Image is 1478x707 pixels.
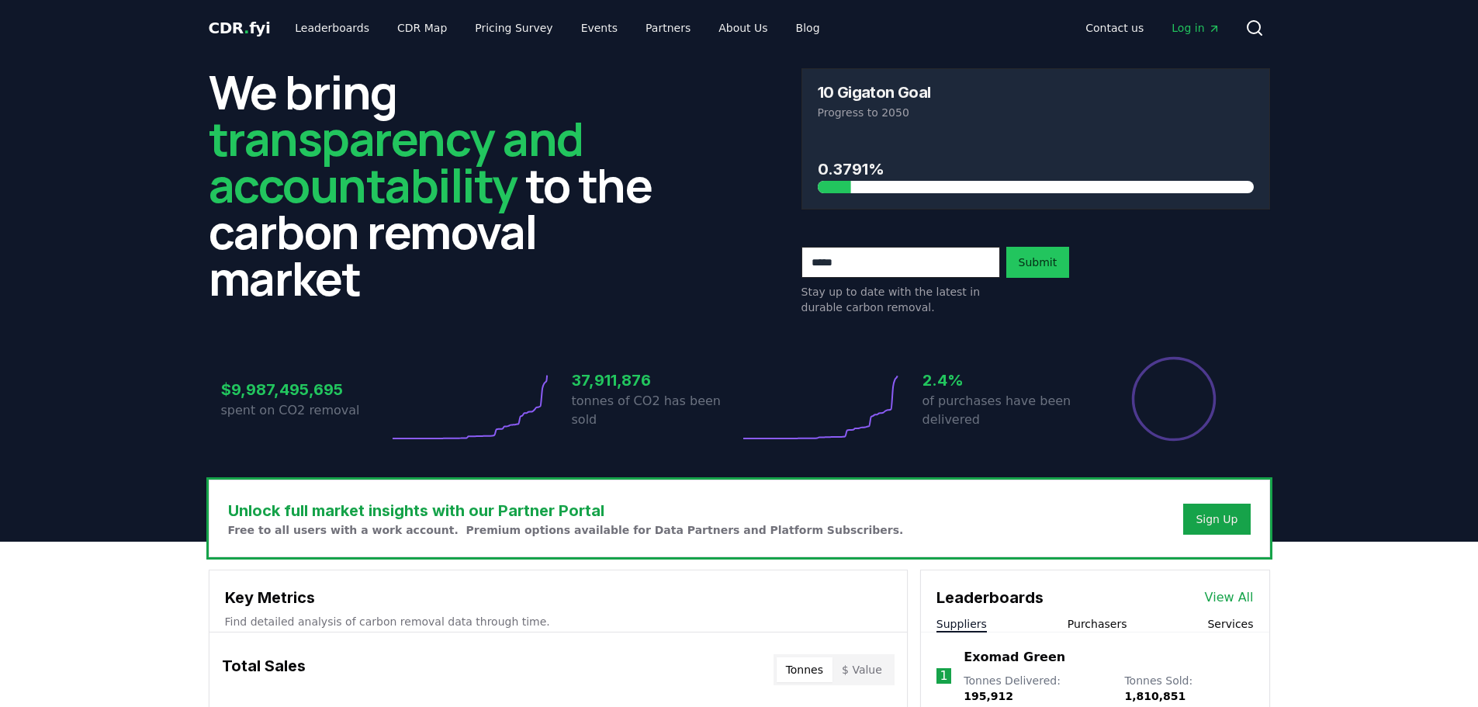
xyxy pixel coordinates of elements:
h3: 0.3791% [818,158,1254,181]
h3: 10 Gigaton Goal [818,85,931,100]
a: Pricing Survey [462,14,565,42]
a: Partners [633,14,703,42]
button: $ Value [832,657,891,682]
h3: 2.4% [922,369,1090,392]
button: Submit [1006,247,1070,278]
h3: Unlock full market insights with our Partner Portal [228,499,904,522]
nav: Main [282,14,832,42]
a: Contact us [1073,14,1156,42]
h3: Leaderboards [936,586,1044,609]
button: Suppliers [936,616,987,632]
a: Sign Up [1196,511,1237,527]
a: Log in [1159,14,1232,42]
p: Tonnes Delivered : [964,673,1109,704]
p: Free to all users with a work account. Premium options available for Data Partners and Platform S... [228,522,904,538]
p: Find detailed analysis of carbon removal data through time. [225,614,891,629]
h3: Total Sales [222,654,306,685]
p: Progress to 2050 [818,105,1254,120]
a: Exomad Green [964,648,1065,667]
button: Tonnes [777,657,832,682]
a: Blog [784,14,832,42]
span: Log in [1172,20,1220,36]
p: Stay up to date with the latest in durable carbon removal. [801,284,1000,315]
h3: $9,987,495,695 [221,378,389,401]
h3: 37,911,876 [572,369,739,392]
div: Percentage of sales delivered [1130,355,1217,442]
a: View All [1205,588,1254,607]
a: CDR.fyi [209,17,271,39]
h3: Key Metrics [225,586,891,609]
h2: We bring to the carbon removal market [209,68,677,301]
button: Services [1207,616,1253,632]
span: transparency and accountability [209,106,583,217]
button: Sign Up [1183,504,1250,535]
span: CDR fyi [209,19,271,37]
p: tonnes of CO2 has been sold [572,392,739,429]
span: . [244,19,249,37]
a: Leaderboards [282,14,382,42]
a: Events [569,14,630,42]
span: 195,912 [964,690,1013,702]
a: CDR Map [385,14,459,42]
p: Tonnes Sold : [1124,673,1253,704]
nav: Main [1073,14,1232,42]
a: About Us [706,14,780,42]
p: of purchases have been delivered [922,392,1090,429]
span: 1,810,851 [1124,690,1186,702]
p: spent on CO2 removal [221,401,389,420]
button: Purchasers [1068,616,1127,632]
p: 1 [940,667,947,685]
